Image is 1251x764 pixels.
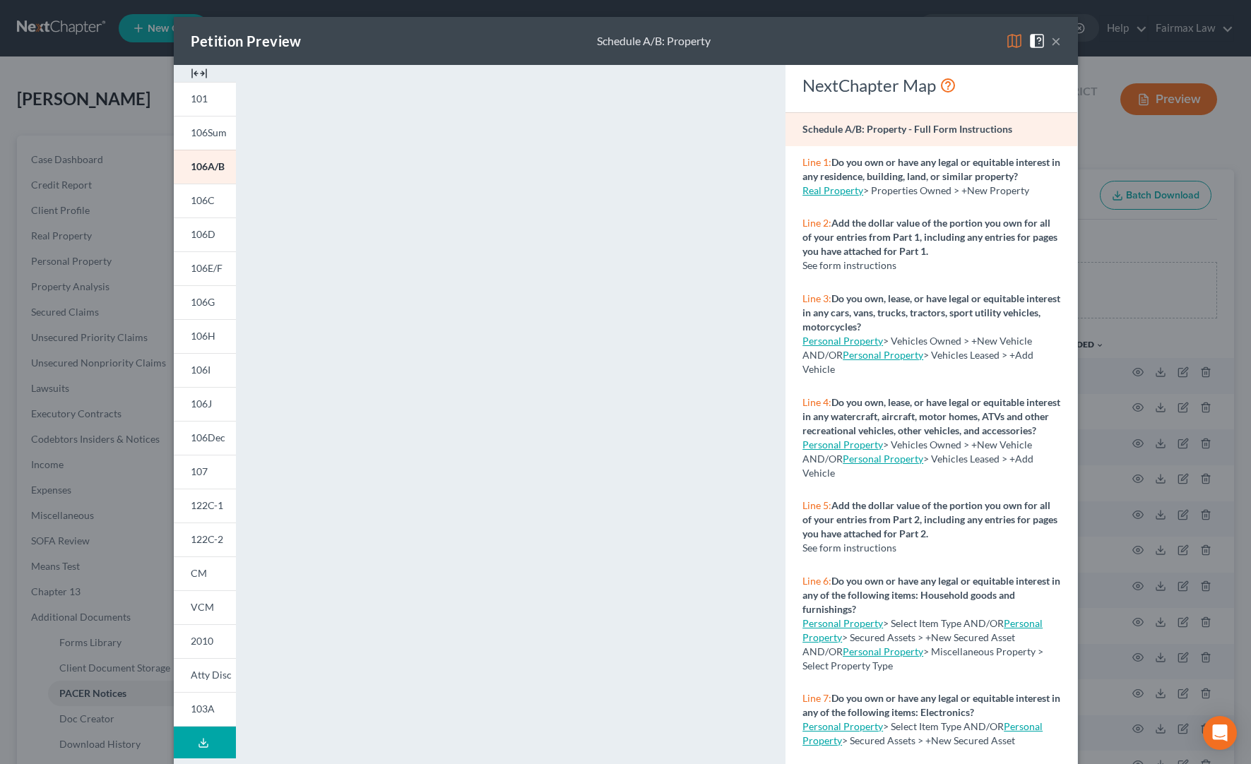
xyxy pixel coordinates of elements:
[802,184,863,196] a: Real Property
[191,126,227,138] span: 106Sum
[843,349,923,361] a: Personal Property
[191,533,223,545] span: 122C-2
[802,156,1060,182] strong: Do you own or have any legal or equitable interest in any residence, building, land, or similar p...
[191,65,208,82] img: expand-e0f6d898513216a626fdd78e52531dac95497ffd26381d4c15ee2fc46db09dca.svg
[1203,716,1237,750] div: Open Intercom Messenger
[174,82,236,116] a: 101
[191,431,225,443] span: 106Dec
[1028,32,1045,49] img: help-close-5ba153eb36485ed6c1ea00a893f15db1cb9b99d6cae46e1a8edb6c62d00a1a76.svg
[802,542,896,554] span: See form instructions
[597,33,711,49] div: Schedule A/B: Property
[191,92,208,105] span: 101
[174,523,236,556] a: 122C-2
[843,453,923,465] a: Personal Property
[191,194,215,206] span: 106C
[174,692,236,727] a: 103A
[174,421,236,455] a: 106Dec
[802,349,1033,375] span: > Vehicles Leased > +Add Vehicle
[174,556,236,590] a: CM
[191,567,207,579] span: CM
[802,720,1004,732] span: > Select Item Type AND/OR
[802,617,883,629] a: Personal Property
[174,285,236,319] a: 106G
[191,330,215,342] span: 106H
[174,489,236,523] a: 122C-1
[174,658,236,692] a: Atty Disc
[802,292,1060,333] strong: Do you own, lease, or have legal or equitable interest in any cars, vans, trucks, tractors, sport...
[191,296,215,308] span: 106G
[802,396,1060,436] strong: Do you own, lease, or have legal or equitable interest in any watercraft, aircraft, motor homes, ...
[802,720,883,732] a: Personal Property
[191,703,215,715] span: 103A
[802,123,1012,135] strong: Schedule A/B: Property - Full Form Instructions
[802,617,1004,629] span: > Select Item Type AND/OR
[191,499,223,511] span: 122C-1
[802,499,831,511] span: Line 5:
[1006,32,1023,49] img: map-eea8200ae884c6f1103ae1953ef3d486a96c86aabb227e865a55264e3737af1f.svg
[802,438,883,450] a: Personal Property
[174,387,236,421] a: 106J
[802,617,1043,657] span: > Secured Assets > +New Secured Asset AND/OR
[802,217,1057,257] strong: Add the dollar value of the portion you own for all of your entries from Part 1, including any en...
[174,455,236,489] a: 107
[863,184,1029,196] span: > Properties Owned > +New Property
[802,645,1043,672] span: > Miscellaneous Property > Select Property Type
[802,156,831,168] span: Line 1:
[802,617,1043,643] a: Personal Property
[802,575,831,587] span: Line 6:
[802,499,1057,539] strong: Add the dollar value of the portion you own for all of your entries from Part 2, including any en...
[174,217,236,251] a: 106D
[191,228,215,240] span: 106D
[1051,32,1061,49] button: ×
[174,624,236,658] a: 2010
[802,453,1033,479] span: > Vehicles Leased > +Add Vehicle
[174,319,236,353] a: 106H
[174,251,236,285] a: 106E/F
[802,335,1032,361] span: > Vehicles Owned > +New Vehicle AND/OR
[191,601,214,613] span: VCM
[174,184,236,217] a: 106C
[802,692,1060,718] strong: Do you own or have any legal or equitable interest in any of the following items: Electronics?
[174,353,236,387] a: 106I
[191,635,213,647] span: 2010
[843,645,923,657] a: Personal Property
[174,150,236,184] a: 106A/B
[802,292,831,304] span: Line 3:
[191,31,302,51] div: Petition Preview
[802,692,831,704] span: Line 7:
[191,364,211,376] span: 106I
[191,398,212,410] span: 106J
[174,116,236,150] a: 106Sum
[191,262,223,274] span: 106E/F
[802,575,1060,615] strong: Do you own or have any legal or equitable interest in any of the following items: Household goods...
[802,259,896,271] span: See form instructions
[802,74,1060,97] div: NextChapter Map
[802,438,1032,465] span: > Vehicles Owned > +New Vehicle AND/OR
[802,217,831,229] span: Line 2:
[191,465,208,477] span: 107
[802,396,831,408] span: Line 4:
[191,160,225,172] span: 106A/B
[174,590,236,624] a: VCM
[191,669,232,681] span: Atty Disc
[802,335,883,347] a: Personal Property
